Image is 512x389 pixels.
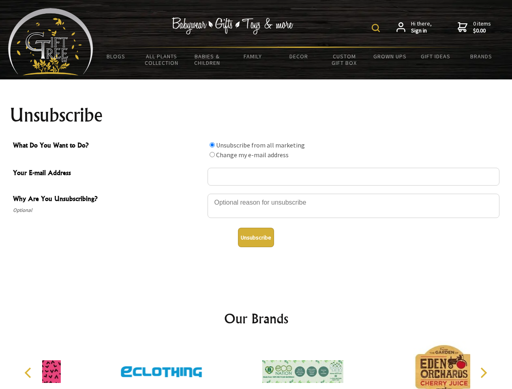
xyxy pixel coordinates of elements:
strong: $0.00 [473,27,491,34]
h1: Unsubscribe [10,105,503,125]
button: Next [474,364,492,382]
span: Hi there, [411,20,432,34]
label: Unsubscribe from all marketing [216,141,305,149]
span: 0 items [473,20,491,34]
span: Why Are You Unsubscribing? [13,194,204,205]
a: Grown Ups [367,48,413,65]
img: product search [372,24,380,32]
span: What Do You Want to Do? [13,140,204,152]
h2: Our Brands [16,309,496,328]
img: Babywear - Gifts - Toys & more [172,17,293,34]
a: All Plants Collection [139,48,185,71]
a: Brands [458,48,504,65]
a: Babies & Children [184,48,230,71]
strong: Sign in [411,27,432,34]
a: 0 items$0.00 [458,20,491,34]
span: Optional [13,205,204,215]
label: Change my e-mail address [216,151,289,159]
a: BLOGS [93,48,139,65]
button: Previous [20,364,38,382]
input: Your E-mail Address [208,168,499,186]
a: Decor [276,48,321,65]
a: Hi there,Sign in [396,20,432,34]
a: Custom Gift Box [321,48,367,71]
input: What Do You Want to Do? [210,142,215,147]
button: Unsubscribe [238,228,274,247]
input: What Do You Want to Do? [210,152,215,157]
textarea: Why Are You Unsubscribing? [208,194,499,218]
img: Babyware - Gifts - Toys and more... [8,8,93,75]
span: Your E-mail Address [13,168,204,180]
a: Family [230,48,276,65]
a: Gift Ideas [413,48,458,65]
